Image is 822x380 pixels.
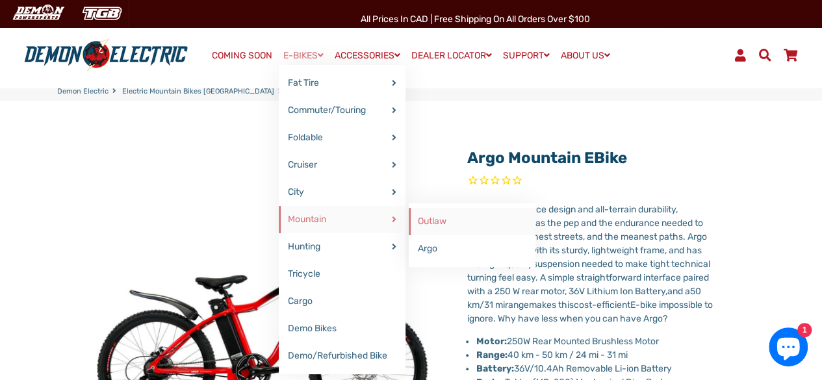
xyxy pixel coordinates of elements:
a: Hunting [279,233,405,260]
a: Cruiser [279,151,405,179]
a: ACCESSORIES [330,46,405,65]
a: Mountain [279,206,405,233]
a: SUPPORT [498,46,554,65]
span: With its sporty race design and all-terrain durability, Demon's [467,204,677,229]
img: TGB Canada [75,3,129,24]
a: Electric Mountain Bikes [GEOGRAPHIC_DATA] [122,86,274,97]
span: 36V/10.4Ah Removable Li-ion Battery [476,363,671,374]
span: Rated 0.0 out of 5 stars 0 reviews [467,174,726,189]
span: makes this [528,299,573,310]
a: Commuter/Touring [279,97,405,124]
img: Demon Electric [6,3,69,24]
span: 250 [476,336,658,347]
a: E-BIKES [279,46,328,65]
span: 50 km/31 mi [467,286,700,310]
a: Outlaw [409,208,535,235]
span: All Prices in CAD | Free shipping on all orders over $100 [361,14,590,25]
a: Cargo [279,288,405,315]
span: E-bike impossible to ignore. Why have less when you can have Argo? [467,299,712,324]
span: cost-efficient [573,299,630,310]
span: high-quality [481,259,532,270]
span: suspension needed to make tight technical turning feel easy. A simple straightforward interface p... [467,259,710,297]
span: r [504,299,507,310]
inbox-online-store-chat: Shopify online store chat [765,327,812,370]
a: Fat Tire [279,70,405,97]
a: Foldable [279,124,405,151]
span: ange [507,299,528,310]
span: a [667,286,672,297]
span: W Rear Mounted Brushless Motor [522,336,658,347]
strong: Motor: [476,336,506,347]
a: COMING SOON [207,47,277,65]
span: 40 km - 50 km / 24 mi - 31 mi [476,349,627,361]
strong: Battery: [476,363,513,374]
strong: Range: [476,349,507,361]
span: nd a [672,286,689,297]
span: has the pep and the endurance needed to handle the toughest streets, and the meanest paths. Argo ... [467,218,706,270]
a: Tricycle [279,260,405,288]
a: Argo [409,235,535,262]
a: DEALER LOCATOR [407,46,496,65]
a: Demon Electric [57,86,109,97]
a: Argo Mountain eBike [467,149,626,167]
a: Demo Bikes [279,315,405,342]
a: Demo/Refurbished Bike [279,342,405,370]
img: Demon Electric logo [19,38,192,72]
a: ABOUT US [556,46,615,65]
a: City [279,179,405,206]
